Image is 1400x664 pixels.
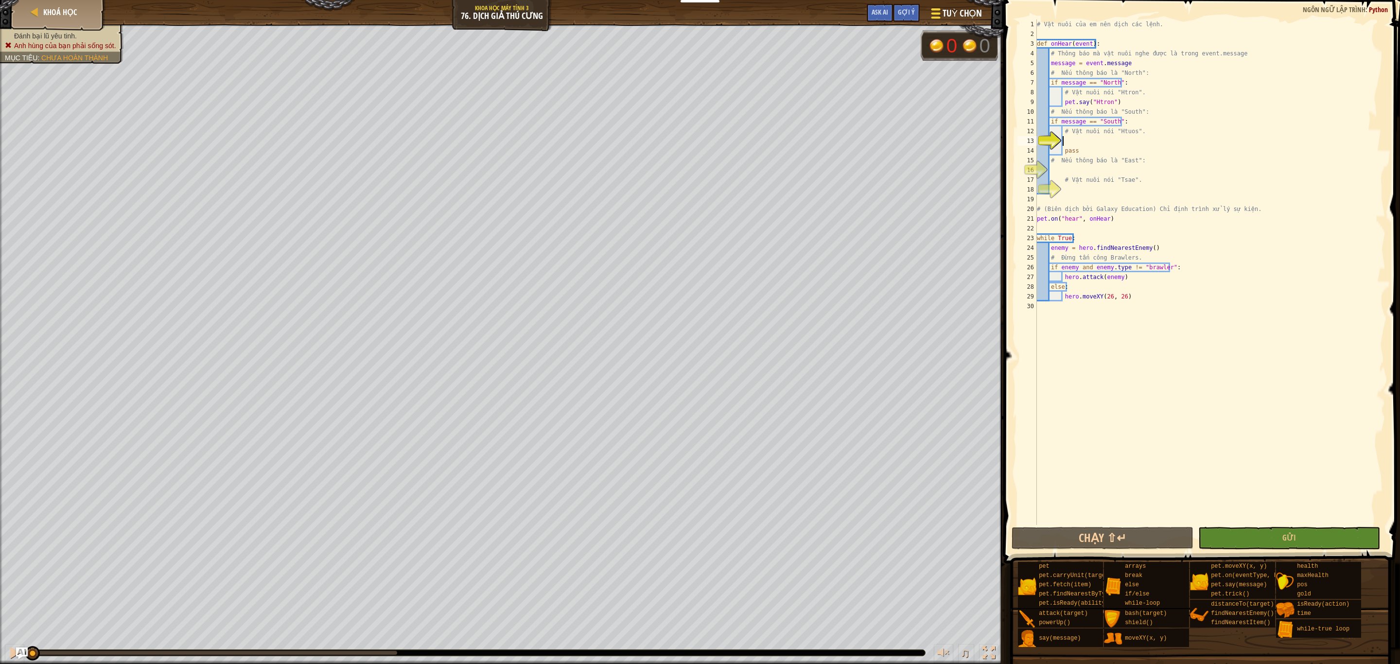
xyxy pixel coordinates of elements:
span: Python [1369,5,1388,14]
div: 12 [1017,126,1037,136]
img: portrait.png [1104,629,1122,648]
span: : [1365,5,1369,14]
span: while-loop [1125,600,1160,607]
button: Chạy ⇧↵ [1012,527,1193,549]
span: distanceTo(target) [1211,601,1274,608]
button: Ask AI [16,647,28,659]
img: portrait.png [1190,606,1208,624]
span: Anh hùng của bạn phải sống sót. [14,42,116,50]
span: break [1125,572,1142,579]
span: while-true loop [1297,626,1349,632]
img: portrait.png [1104,610,1122,629]
div: 10 [1017,107,1037,117]
div: 13 [1017,136,1037,146]
span: Gợi ý [898,7,915,17]
div: 19 [1017,194,1037,204]
span: attack(target) [1039,610,1088,617]
img: portrait.png [1018,610,1036,629]
div: 22 [1017,224,1037,233]
span: Tuỳ chọn [943,7,982,20]
div: 24 [1017,243,1037,253]
li: Anh hùng của bạn phải sống sót. [5,41,116,51]
a: Khoá học [40,7,77,17]
img: portrait.png [1276,601,1295,619]
div: 6 [1017,68,1037,78]
div: 3 [1017,39,1037,49]
button: Ctrl + P: Pause [5,644,24,664]
div: 0 [980,36,990,55]
span: Gửi [1282,532,1296,543]
div: 20 [1017,204,1037,214]
li: Đánh bại lũ yêu tinh. [5,31,116,41]
span: pet.moveXY(x, y) [1211,563,1267,570]
button: Ask AI [867,4,893,22]
span: pet.fetch(item) [1039,581,1091,588]
span: health [1297,563,1318,570]
span: Ask AI [872,7,888,17]
div: 27 [1017,272,1037,282]
div: 23 [1017,233,1037,243]
span: Đánh bại lũ yêu tinh. [14,32,77,40]
div: 14 [1017,146,1037,156]
span: pet.carryUnit(target, x, y) [1039,572,1133,579]
div: 28 [1017,282,1037,292]
img: portrait.png [1276,620,1295,639]
button: Tuỳ chọn [923,3,988,27]
div: 25 [1017,253,1037,262]
button: ♫ [958,644,975,664]
span: time [1297,610,1311,617]
span: pet [1039,563,1050,570]
img: portrait.png [1018,577,1036,595]
span: bash(target) [1125,610,1167,617]
div: 16 [1017,165,1037,175]
span: Khoá học [43,7,77,17]
span: : [37,54,41,62]
span: shield() [1125,619,1153,626]
img: portrait.png [1276,572,1295,591]
span: pet.say(message) [1211,581,1267,588]
span: isReady(action) [1297,601,1349,608]
span: pos [1297,581,1308,588]
span: Mục tiêu [5,54,37,62]
span: say(message) [1039,635,1081,642]
span: else [1125,581,1139,588]
span: ♫ [960,646,970,660]
span: pet.findNearestByType(type) [1039,591,1133,597]
div: 26 [1017,262,1037,272]
span: pet.on(eventType, handler) [1211,572,1302,579]
div: 1 [1017,19,1037,29]
span: Chưa hoàn thành [41,54,108,62]
button: Gửi [1198,527,1380,549]
button: Bật tắt chế độ toàn màn hình [979,644,998,664]
button: Tùy chỉnh âm lượng [934,644,953,664]
span: findNearestItem() [1211,619,1270,626]
div: 15 [1017,156,1037,165]
span: gold [1297,591,1311,597]
div: Team 'neutral' has 0 gold. Team 'humans' has 0 gold. [921,30,998,61]
div: 7 [1017,78,1037,87]
span: findNearestEnemy() [1211,610,1274,617]
span: moveXY(x, y) [1125,635,1167,642]
div: 18 [1017,185,1037,194]
img: portrait.png [1018,629,1036,648]
span: pet.isReady(ability) [1039,600,1109,607]
span: maxHealth [1297,572,1329,579]
span: arrays [1125,563,1146,570]
div: 17 [1017,175,1037,185]
span: if/else [1125,591,1149,597]
div: 11 [1017,117,1037,126]
img: portrait.png [1190,572,1208,591]
div: 29 [1017,292,1037,301]
div: 8 [1017,87,1037,97]
img: portrait.png [1104,577,1122,595]
div: 2 [1017,29,1037,39]
div: 5 [1017,58,1037,68]
div: 4 [1017,49,1037,58]
div: 30 [1017,301,1037,311]
span: Ngôn ngữ lập trình [1303,5,1365,14]
div: 9 [1017,97,1037,107]
span: powerUp() [1039,619,1070,626]
span: pet.trick() [1211,591,1249,597]
div: 21 [1017,214,1037,224]
div: 0 [946,36,957,55]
